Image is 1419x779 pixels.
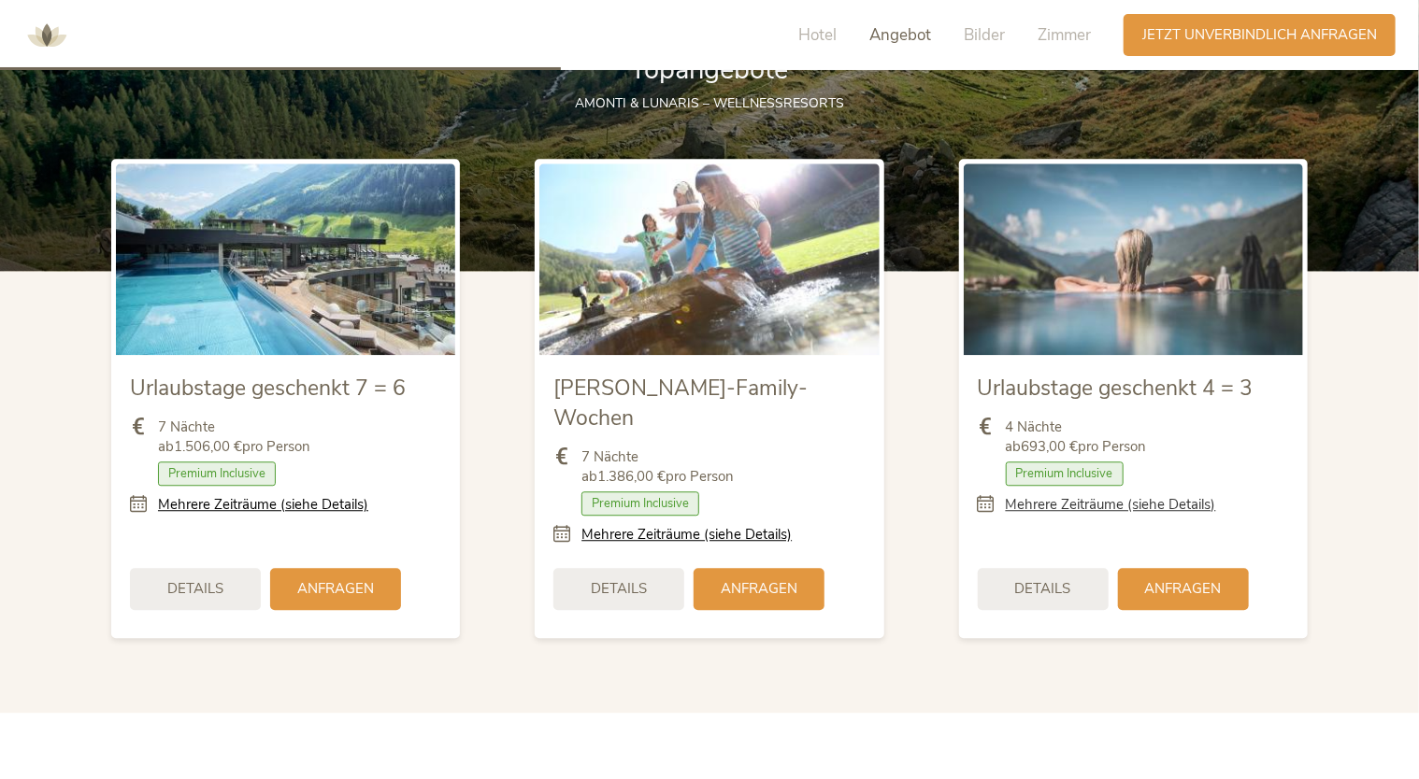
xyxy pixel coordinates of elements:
[553,374,808,432] span: [PERSON_NAME]-Family-Wochen
[19,7,75,64] img: AMONTI & LUNARIS Wellnessresort
[158,495,368,515] a: Mehrere Zeiträume (siehe Details)
[167,579,223,599] span: Details
[869,24,931,46] span: Angebot
[581,447,734,487] span: 7 Nächte ab pro Person
[158,461,276,486] span: Premium Inclusive
[581,525,792,545] a: Mehrere Zeiträume (siehe Details)
[1022,437,1079,456] b: 693,00 €
[539,163,879,354] img: Sommer-Family-Wochen
[174,437,242,456] b: 1.506,00 €
[964,163,1303,354] img: Urlaubstage geschenkt 4 = 3
[297,579,374,599] span: Anfragen
[1006,495,1216,515] a: Mehrere Zeiträume (siehe Details)
[575,94,844,112] span: AMONTI & LUNARIS – Wellnessresorts
[19,28,75,41] a: AMONTI & LUNARIS Wellnessresort
[597,467,666,486] b: 1.386,00 €
[591,579,647,599] span: Details
[1145,579,1222,599] span: Anfragen
[158,418,310,457] span: 7 Nächte ab pro Person
[116,163,455,354] img: Urlaubstage geschenkt 7 = 6
[1038,24,1091,46] span: Zimmer
[1015,579,1071,599] span: Details
[721,579,797,599] span: Anfragen
[1142,25,1377,45] span: Jetzt unverbindlich anfragen
[581,491,699,516] span: Premium Inclusive
[964,24,1005,46] span: Bilder
[978,374,1254,403] span: Urlaubstage geschenkt 4 = 3
[1006,418,1147,457] span: 4 Nächte ab pro Person
[130,374,406,403] span: Urlaubstage geschenkt 7 = 6
[1006,461,1124,486] span: Premium Inclusive
[798,24,837,46] span: Hotel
